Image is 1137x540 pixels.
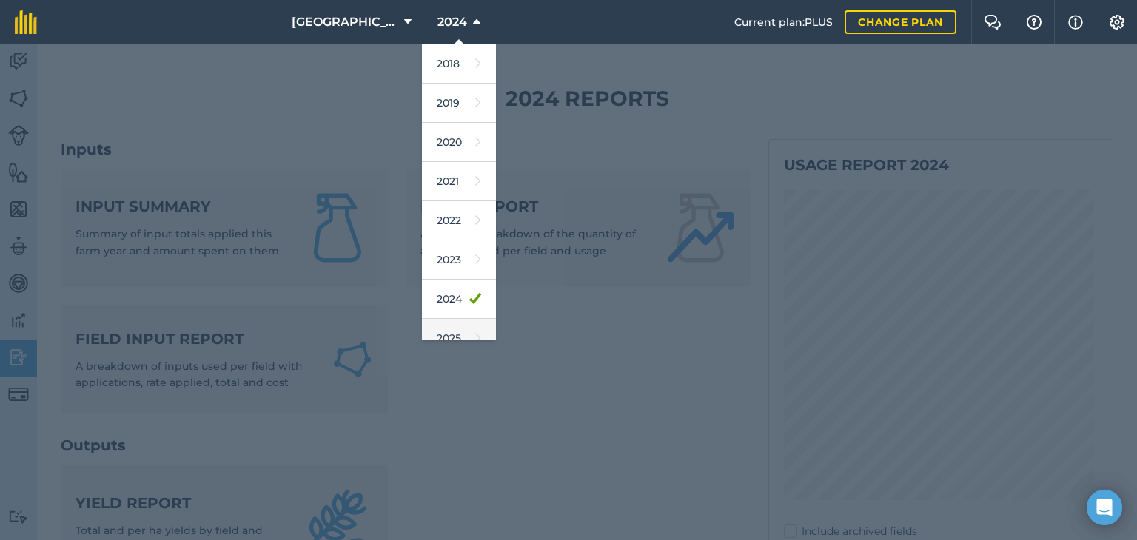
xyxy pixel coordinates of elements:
a: 2018 [422,44,496,84]
img: Two speech bubbles overlapping with the left bubble in the forefront [984,15,1002,30]
a: 2022 [422,201,496,240]
a: 2020 [422,123,496,162]
img: A question mark icon [1025,15,1043,30]
span: Current plan : PLUS [734,14,833,30]
a: 2021 [422,162,496,201]
img: A cog icon [1108,15,1126,30]
a: 2019 [422,84,496,123]
a: 2024 [422,280,496,319]
a: Change plan [845,10,956,34]
span: [GEOGRAPHIC_DATA] [292,13,398,31]
a: 2025 [422,319,496,358]
span: 2024 [437,13,467,31]
img: svg+xml;base64,PHN2ZyB4bWxucz0iaHR0cDovL3d3dy53My5vcmcvMjAwMC9zdmciIHdpZHRoPSIxNyIgaGVpZ2h0PSIxNy... [1068,13,1083,31]
img: fieldmargin Logo [15,10,37,34]
a: 2023 [422,240,496,280]
div: Open Intercom Messenger [1087,490,1122,525]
